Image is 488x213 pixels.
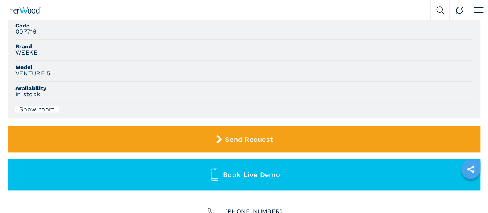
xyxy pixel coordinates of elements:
span: Send Request [225,135,273,143]
button: Send Request [8,126,480,152]
h3: VENTURE 5 [15,70,50,77]
h3: WEEKE [15,49,37,56]
button: Book Live Demo [8,159,480,190]
span: Model [15,65,473,70]
a: sharethis [461,160,480,179]
span: Availability [15,85,473,91]
span: Brand [15,44,473,49]
iframe: Chat [455,178,482,207]
span: Code [15,23,473,28]
img: Search [436,6,444,14]
h3: 007716 [15,28,37,35]
span: Book Live Demo [223,170,280,179]
div: Show room [15,106,59,112]
button: Click to toggle menu [469,0,488,20]
h3: in stock [15,91,40,98]
img: Ferwood [10,7,41,14]
img: Contact us [456,6,463,14]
